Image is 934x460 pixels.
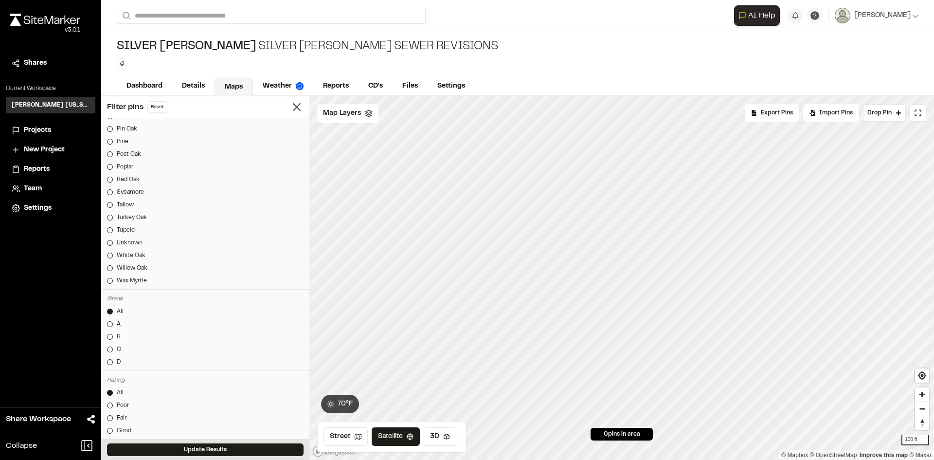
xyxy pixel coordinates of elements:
[12,164,90,175] a: Reports
[12,145,90,155] a: New Project
[819,109,853,117] span: Import Pins
[909,452,932,459] a: Maxar
[863,104,906,122] button: Drop Pin
[810,452,857,459] a: OpenStreetMap
[745,104,799,122] div: No pins available to export
[915,402,929,416] span: Zoom out
[915,387,929,402] button: Zoom in
[117,226,135,235] div: Tupelo
[393,77,428,95] a: Files
[10,26,80,35] div: Oh geez...please don't...
[312,446,355,457] a: Mapbox logo
[12,101,90,110] h3: [PERSON_NAME] [US_STATE]
[6,413,71,425] span: Share Workspace
[107,443,304,456] button: Update Results
[296,82,304,90] img: precipai.png
[117,201,134,209] div: Tallow
[915,368,929,383] button: Find my location
[748,10,775,21] span: AI Help
[901,435,929,445] div: 100 ft
[117,276,147,285] div: Wax Myrtle
[117,39,498,55] div: Silver [PERSON_NAME] Sewer Revisions
[117,188,144,197] div: Sycamore
[117,150,141,159] div: Post Oak
[424,427,456,446] button: 3D
[24,164,50,175] span: Reports
[24,58,47,69] span: Shares
[835,8,850,23] img: User
[117,58,127,69] button: Edit Tags
[24,203,52,214] span: Settings
[12,58,90,69] a: Shares
[253,77,313,95] a: Weather
[215,78,253,96] a: Maps
[12,184,90,194] a: Team
[372,427,420,446] button: Satellite
[117,307,124,316] div: All
[117,8,134,24] button: Search
[107,101,144,113] span: Filter pins
[734,5,784,26] div: Open AI Assistant
[107,376,304,385] div: Rating
[117,163,133,171] div: Poplar
[6,84,95,93] p: Current Workspace
[835,8,918,23] button: [PERSON_NAME]
[604,430,640,439] span: 0 pins in area
[117,401,129,410] div: Poor
[309,96,934,460] canvas: Map
[107,294,304,303] div: Grade
[359,77,393,95] a: CD's
[117,213,147,222] div: Turkey Oak
[915,416,929,430] button: Reset bearing to north
[117,414,126,423] div: Fair
[117,332,121,341] div: B
[172,77,215,95] a: Details
[117,320,121,329] div: A
[761,109,793,117] span: Export Pins
[428,77,475,95] a: Settings
[117,358,121,367] div: D
[117,264,147,273] div: Willow Oak
[12,203,90,214] a: Settings
[117,137,128,146] div: Pine
[117,426,131,435] div: Good
[734,5,780,26] button: Open AI Assistant
[147,101,167,113] button: Reset
[323,108,361,119] span: Map Layers
[338,399,353,409] span: 70 ° F
[117,345,121,354] div: C
[803,104,859,122] div: Import Pins into your project
[867,109,892,117] span: Drop Pin
[117,251,145,260] div: White Oak
[117,77,172,95] a: Dashboard
[321,395,359,413] button: 70°F
[12,125,90,136] a: Projects
[10,14,80,26] img: rebrand.png
[915,416,929,430] span: Reset bearing to north
[915,402,929,416] button: Zoom out
[24,145,65,155] span: New Project
[117,239,143,247] div: Unknown
[117,388,124,397] div: All
[323,427,368,446] button: Street
[6,440,37,452] span: Collapse
[117,39,256,55] span: Silver [PERSON_NAME]
[854,10,911,21] span: [PERSON_NAME]
[313,77,359,95] a: Reports
[860,452,908,459] a: Map feedback
[24,184,42,194] span: Team
[117,175,140,184] div: Red Oak
[24,125,51,136] span: Projects
[781,452,808,459] a: Mapbox
[117,125,137,133] div: Pin Oak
